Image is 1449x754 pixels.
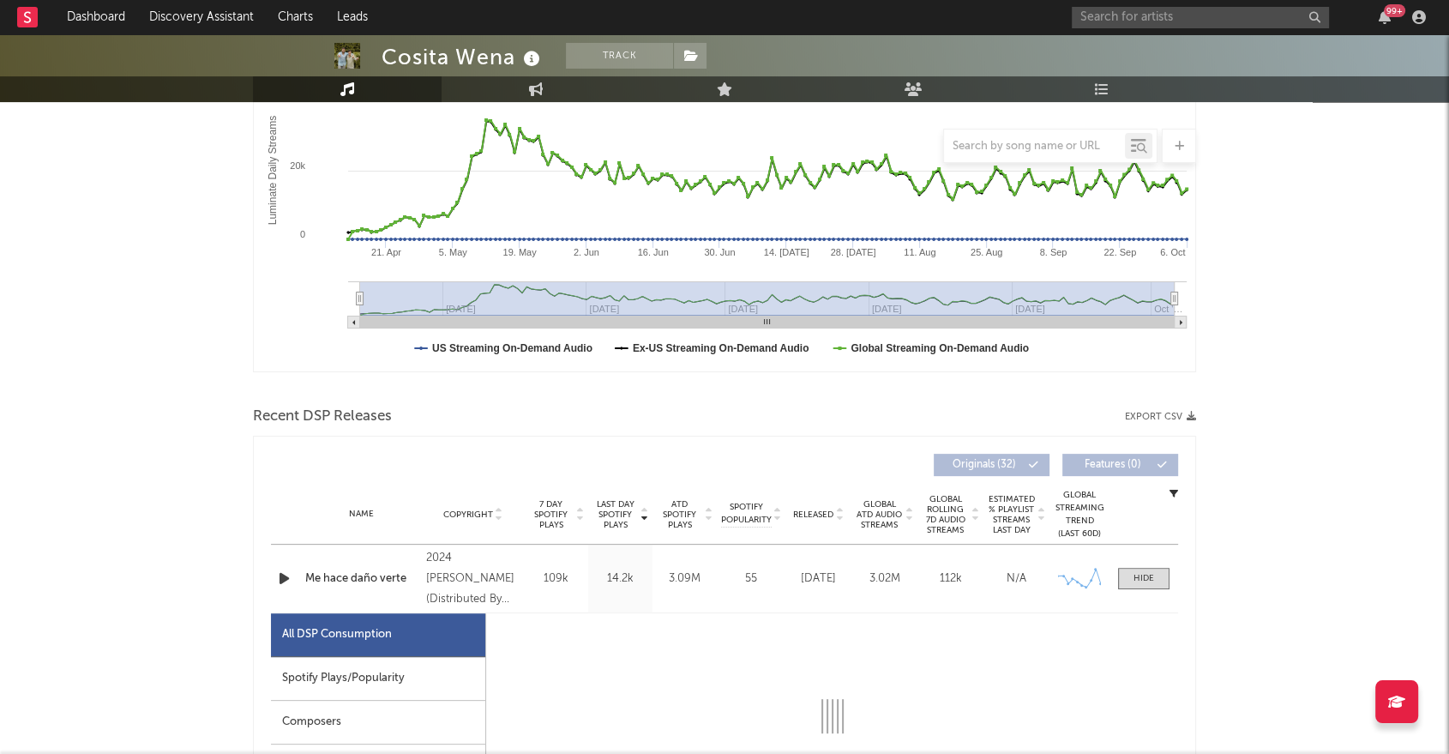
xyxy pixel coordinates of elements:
button: Track [566,43,673,69]
div: 109k [528,570,584,588]
div: 3.09M [657,570,712,588]
text: 16. Jun [638,247,669,257]
span: Released [793,510,833,520]
text: 28. [DATE] [831,247,876,257]
span: Estimated % Playlist Streams Last Day [988,494,1035,535]
text: 8. Sep [1040,247,1067,257]
div: Name [305,508,418,521]
button: 99+ [1379,10,1391,24]
div: 3.02M [856,570,913,588]
div: 112k [922,570,979,588]
text: Oct '… [1154,304,1182,314]
div: Spotify Plays/Popularity [271,657,485,701]
button: Features(0) [1062,454,1178,476]
text: US Streaming On-Demand Audio [432,342,592,354]
text: 6. Oct [1160,247,1185,257]
text: Luminate Daily Streams [267,116,279,225]
div: Composers [271,701,485,745]
span: Last Day Spotify Plays [592,499,638,530]
text: 14. [DATE] [764,247,809,257]
div: [DATE] [790,570,847,588]
div: All DSP Consumption [271,613,485,657]
button: Export CSV [1125,412,1196,422]
div: Cosita Wena [382,43,544,71]
text: 0 [300,229,305,239]
input: Search by song name or URL [944,140,1125,154]
span: Copyright [442,510,492,520]
text: 25. Aug [971,247,1002,257]
div: 2024 [PERSON_NAME] (Distributed By MusicAdders) [426,548,520,610]
span: Global Rolling 7D Audio Streams [922,494,969,535]
text: Ex-US Streaming On-Demand Audio [633,342,809,354]
span: ATD Spotify Plays [657,499,702,530]
input: Search for artists [1072,7,1329,28]
text: 5. May [439,247,468,257]
span: Originals ( 32 ) [945,460,1024,470]
text: Global Streaming On-Demand Audio [851,342,1029,354]
div: 99 + [1384,4,1405,17]
button: Originals(32) [934,454,1049,476]
span: Spotify Popularity [721,501,772,527]
text: 21. Apr [371,247,401,257]
text: 30. Jun [704,247,735,257]
div: 14.2k [592,570,648,588]
span: Recent DSP Releases [253,407,392,427]
span: Features ( 0 ) [1073,460,1152,470]
div: N/A [988,570,1045,588]
div: 55 [721,570,781,588]
text: 22. Sep [1103,247,1136,257]
text: 2. Jun [574,247,599,257]
div: All DSP Consumption [282,624,392,645]
span: Global ATD Audio Streams [856,499,903,530]
text: 20k [290,160,305,171]
div: Global Streaming Trend (Last 60D) [1054,489,1105,540]
span: 7 Day Spotify Plays [528,499,574,530]
text: 11. Aug [904,247,935,257]
a: Me hace daño verte [305,570,418,588]
svg: Luminate Daily Consumption [254,28,1195,371]
text: 19. May [502,247,537,257]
